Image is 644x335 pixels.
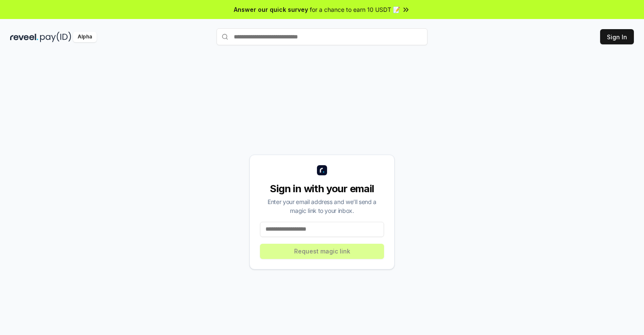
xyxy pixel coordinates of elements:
[600,29,634,44] button: Sign In
[10,32,38,42] img: reveel_dark
[317,165,327,175] img: logo_small
[310,5,400,14] span: for a chance to earn 10 USDT 📝
[234,5,308,14] span: Answer our quick survey
[260,182,384,196] div: Sign in with your email
[260,197,384,215] div: Enter your email address and we’ll send a magic link to your inbox.
[73,32,97,42] div: Alpha
[40,32,71,42] img: pay_id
